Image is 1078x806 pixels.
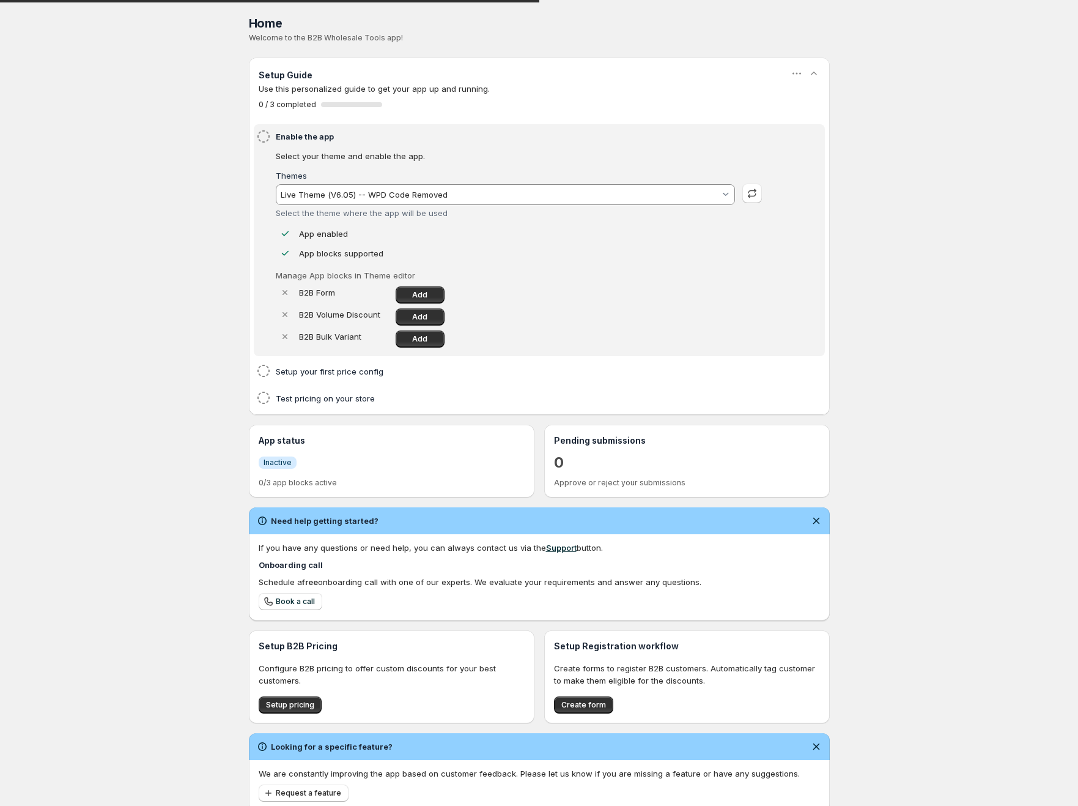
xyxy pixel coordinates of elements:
h3: Pending submissions [554,435,820,447]
p: Manage App blocks in Theme editor [276,269,762,282]
button: Create form [554,696,613,714]
h4: Test pricing on your store [276,392,766,405]
b: free [302,577,318,587]
div: If you have any questions or need help, you can always contact us via the button. [259,542,820,554]
p: App blocks supported [299,247,383,259]
div: Schedule a onboarding call with one of our experts. We evaluate your requirements and answer any ... [259,576,820,588]
p: Select your theme and enable the app. [276,150,762,162]
span: 0 / 3 completed [259,100,316,110]
h2: Need help getting started? [271,515,378,527]
p: B2B Bulk Variant [299,330,391,343]
span: Add [412,290,427,300]
h3: Setup Registration workflow [554,640,820,652]
span: Inactive [264,458,292,468]
a: Support [546,543,577,553]
span: Add [412,312,427,322]
p: Welcome to the B2B Wholesale Tools app! [249,33,830,43]
p: B2B Volume Discount [299,308,391,321]
span: Book a call [276,597,315,606]
a: 0 [554,453,564,472]
h3: App status [259,435,525,447]
p: App enabled [299,228,348,240]
span: Home [249,16,282,31]
div: Select the theme where the app will be used [276,208,735,218]
p: Create forms to register B2B customers. Automatically tag customer to make them eligible for the ... [554,662,820,687]
span: Request a feature [276,788,341,798]
span: Create form [561,700,606,710]
p: Configure B2B pricing to offer custom discounts for your best customers. [259,662,525,687]
a: Add [396,286,445,304]
h4: Enable the app [276,130,766,143]
h3: Setup B2B Pricing [259,640,525,652]
button: Dismiss notification [808,512,825,529]
h4: Onboarding call [259,559,820,571]
a: Add [396,330,445,348]
label: Themes [276,171,307,181]
a: InfoInactive [259,456,297,469]
h2: Looking for a specific feature? [271,741,393,753]
span: Add [412,334,427,344]
p: B2B Form [299,286,391,299]
p: 0/3 app blocks active [259,478,525,488]
p: Use this personalized guide to get your app up and running. [259,83,820,95]
h3: Setup Guide [259,69,312,81]
span: Setup pricing [266,700,314,710]
h4: Setup your first price config [276,365,766,378]
button: Setup pricing [259,696,322,714]
p: Approve or reject your submissions [554,478,820,488]
a: Add [396,308,445,326]
p: We are constantly improving the app based on customer feedback. Please let us know if you are mis... [259,767,820,780]
a: Book a call [259,593,322,610]
button: Request a feature [259,785,349,802]
button: Dismiss notification [808,738,825,755]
